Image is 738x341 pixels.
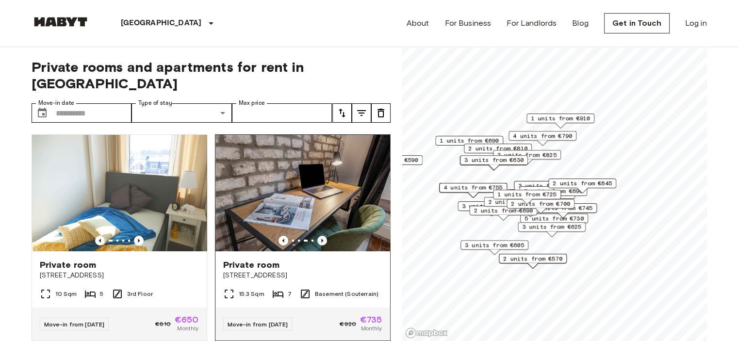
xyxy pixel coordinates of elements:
div: Map marker [526,114,594,129]
button: Choose date [33,103,52,123]
span: Move-in from [DATE] [44,321,105,328]
a: Blog [572,17,589,29]
img: Habyt [32,17,90,27]
span: 3 units from €630 [464,156,524,164]
a: Log in [685,17,707,29]
span: 1 units from €690 [440,136,499,145]
span: Monthly [361,324,382,333]
span: 2 units from €690 [474,206,533,215]
a: Mapbox logo [405,327,448,339]
button: Previous image [317,236,327,245]
div: Map marker [520,213,588,228]
button: Previous image [95,236,105,245]
p: [GEOGRAPHIC_DATA] [121,17,202,29]
span: Private room [40,259,97,271]
span: 2 units from €645 [553,179,612,188]
span: 3 units from €800 [518,181,577,190]
div: Map marker [458,201,525,216]
span: Move-in from [DATE] [228,321,288,328]
a: Get in Touch [604,13,670,33]
a: For Business [444,17,491,29]
a: For Landlords [507,17,557,29]
span: 3 units from €625 [522,223,581,231]
span: €650 [175,315,199,324]
span: 2 units from €825 [497,150,557,159]
span: 3 units from €605 [465,241,524,249]
div: Map marker [507,199,574,214]
div: Map marker [493,150,561,165]
label: Type of stay [138,99,172,107]
span: 4 units from €755 [443,183,503,192]
span: 2 units from €810 [468,144,527,153]
span: 4 units from €790 [513,131,572,140]
img: Marketing picture of unit DE-02-004-006-05HF [215,135,390,251]
div: Map marker [519,186,587,201]
span: 3 units from €745 [533,204,592,212]
span: 5 [100,290,103,298]
button: Previous image [134,236,144,245]
div: Map marker [459,156,527,171]
span: Private rooms and apartments for rent in [GEOGRAPHIC_DATA] [32,59,391,92]
div: Map marker [484,197,552,212]
span: Basement (Souterrain) [315,290,378,298]
span: €920 [340,320,356,328]
div: Map marker [529,203,597,218]
span: 2 units from €700 [511,199,570,208]
span: 15.3 Sqm [239,290,264,298]
div: Map marker [514,181,582,196]
span: €810 [155,320,171,328]
span: Private room [223,259,280,271]
span: [STREET_ADDRESS] [223,271,382,280]
div: Map marker [460,155,528,170]
button: Previous image [279,236,288,245]
span: 2 units from €570 [503,254,562,263]
span: 3 units from €785 [462,202,521,211]
img: Marketing picture of unit DE-02-011-001-01HF [32,135,207,251]
div: Map marker [439,183,507,198]
span: 6 units from €690 [524,187,583,195]
div: Map marker [435,136,503,151]
div: Map marker [355,155,423,170]
span: 3 units from €590 [359,156,418,164]
div: Map marker [548,179,616,194]
a: Previous imagePrevious imagePrivate room[STREET_ADDRESS]15.3 Sqm7Basement (Souterrain)Move-in fro... [215,134,391,341]
div: Map marker [464,144,532,159]
span: [STREET_ADDRESS] [40,271,199,280]
span: 3rd Floor [127,290,153,298]
a: About [407,17,429,29]
button: tune [371,103,391,123]
div: Map marker [499,254,567,269]
div: Map marker [508,131,576,146]
div: Map marker [493,190,561,205]
div: Map marker [469,206,537,221]
div: Map marker [518,222,586,237]
span: Monthly [177,324,198,333]
span: 7 [288,290,292,298]
span: 5 units from €730 [525,214,584,223]
button: tune [352,103,371,123]
label: Move-in date [38,99,74,107]
div: Map marker [460,240,528,255]
a: Marketing picture of unit DE-02-011-001-01HFPrevious imagePrevious imagePrivate room[STREET_ADDRE... [32,134,207,341]
span: 10 Sqm [55,290,77,298]
span: 1 units from €725 [497,190,557,199]
button: tune [332,103,352,123]
span: 1 units from €910 [531,114,590,123]
span: €735 [360,315,382,324]
span: 2 units from €925 [488,197,547,206]
label: Max price [239,99,265,107]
